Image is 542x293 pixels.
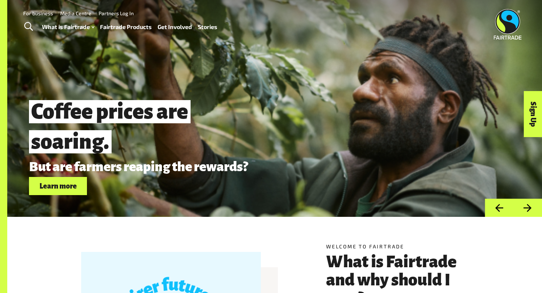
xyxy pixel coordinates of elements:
[513,199,542,217] button: Next
[29,160,437,174] p: But are farmers reaping the rewards?
[99,10,134,16] a: Partners Log In
[158,22,192,32] a: Get Involved
[494,9,522,40] img: Fairtrade Australia New Zealand logo
[60,10,91,16] a: Media Centre
[100,22,152,32] a: Fairtrade Products
[29,100,191,153] span: Coffee prices are soaring.
[29,177,87,195] a: Learn more
[198,22,217,32] a: Stories
[23,10,53,16] a: For business
[20,18,37,36] a: Toggle Search
[485,199,513,217] button: Previous
[326,243,468,250] h5: Welcome to Fairtrade
[42,22,94,32] a: What is Fairtrade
